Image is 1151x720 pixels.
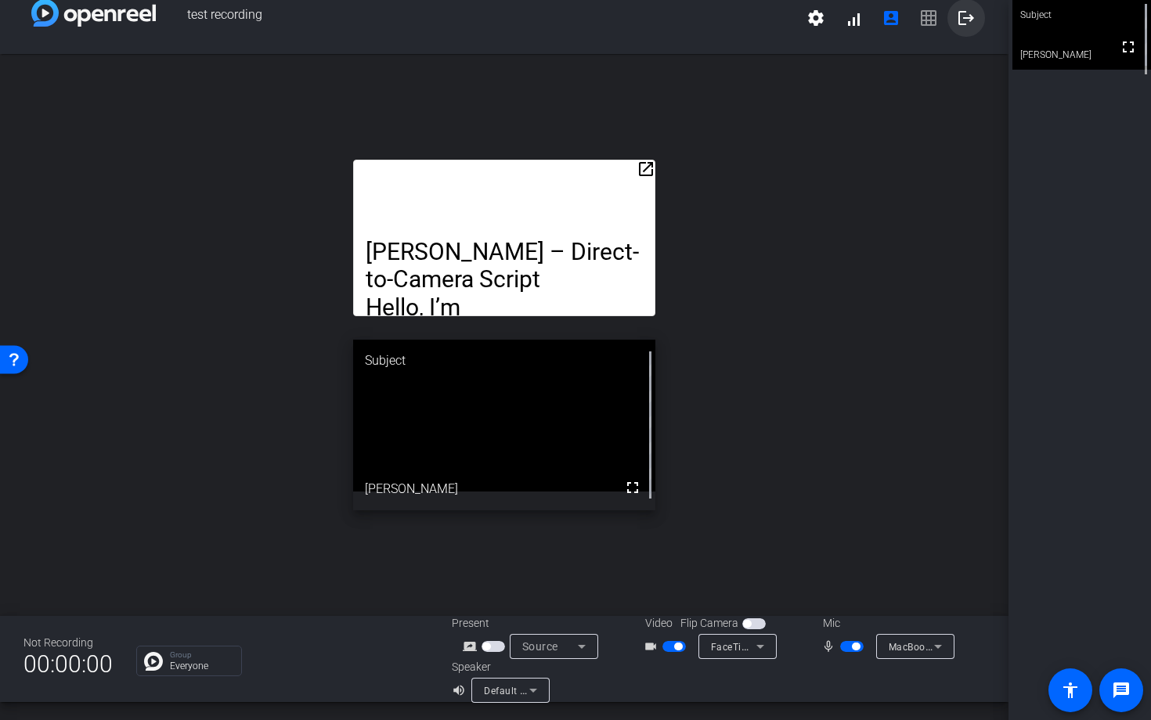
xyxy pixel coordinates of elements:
span: Video [645,615,673,632]
mat-icon: settings [806,9,825,27]
div: Present [452,615,608,632]
div: Speaker [452,659,546,675]
mat-icon: account_box [882,9,900,27]
p: Everyone [170,661,233,671]
mat-icon: logout [957,9,976,27]
mat-icon: open_in_new [637,160,655,178]
mat-icon: fullscreen [1119,38,1138,56]
mat-icon: message [1112,681,1131,700]
mat-icon: mic_none [821,637,840,656]
div: Not Recording [23,635,113,651]
p: Group [170,651,233,659]
span: MacBook Air Microphone (Built-in) [889,640,1045,653]
span: FaceTime HD Camera (C4E1:9BFB) [711,640,871,653]
span: Flip Camera [680,615,738,632]
span: Default - MacBook Air Speakers (Built-in) [484,684,669,697]
mat-icon: videocam_outline [644,637,662,656]
span: Source [522,640,558,653]
mat-icon: accessibility [1061,681,1080,700]
span: 00:00:00 [23,645,113,683]
img: Chat Icon [144,652,163,671]
mat-icon: screen_share_outline [463,637,482,656]
div: Subject [353,340,655,382]
div: Mic [807,615,964,632]
p: Hello, I’m [PERSON_NAME], and I had the great privilege of sailing with World Campus Afloat - [366,293,643,430]
mat-icon: volume_up [452,681,471,700]
p: [PERSON_NAME] – Direct-to-Camera Script [366,238,643,293]
mat-icon: fullscreen [623,478,642,497]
